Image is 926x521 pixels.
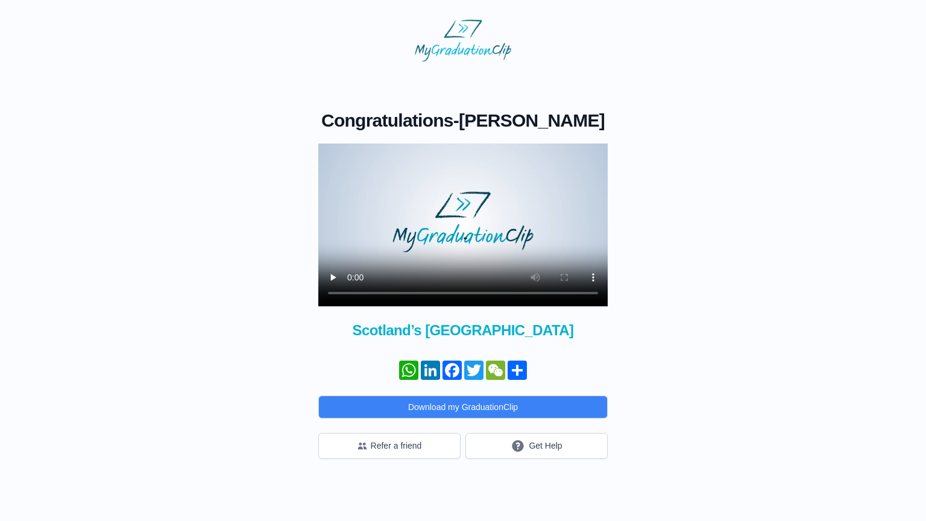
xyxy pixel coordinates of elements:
span: Scotland’s [GEOGRAPHIC_DATA] [318,321,608,340]
a: WeChat [485,361,506,380]
a: Facebook [441,361,463,380]
a: WhatsApp [398,361,420,380]
button: Download my GraduationClip [318,396,608,418]
h1: - [318,110,608,131]
a: Twitter [463,361,485,380]
a: Share [506,361,528,380]
button: Get Help [465,433,608,459]
span: Congratulations [321,110,453,130]
button: Refer a friend [318,433,461,459]
img: MyGraduationClip [415,19,511,62]
span: [PERSON_NAME] [459,110,605,130]
a: LinkedIn [420,361,441,380]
